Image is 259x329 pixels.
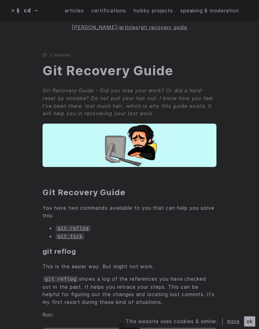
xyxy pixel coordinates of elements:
[227,318,240,324] a: more
[43,124,216,167] img: Git Recovery Guide
[119,24,139,30] a: articles
[43,187,216,198] h2: Git Recovery Guide
[11,7,15,15] span: >
[11,6,43,15] a: > $ cd ~
[126,318,223,325] div: This website uses cookies & similar.
[43,204,216,219] p: You have two commands available to you that can help you solve this:
[55,233,85,239] a: git fsck
[72,24,117,30] a: [PERSON_NAME]
[56,225,91,231] code: git reflog
[141,24,187,30] a: git recovery guide
[55,225,91,231] a: git reflog
[134,7,173,15] a: hobby projects
[43,53,216,57] p: 3 minutes
[43,311,216,319] p: Run:
[43,263,216,270] p: This is the easier way. But might not work.
[244,316,255,327] div: ok
[43,87,216,117] div: Git Recovery Guide - Did you lose your work? Or did a hard-reset by mistake? Do not pull your hai...
[65,7,84,15] a: articles
[180,7,239,15] a: speaking & moderation
[56,233,84,239] code: git fsck
[91,7,126,15] a: certifications
[43,63,173,78] a: Git Recovery Guide
[43,275,216,306] p: shows a log of the references you have checked out in the past. It helps you retrace your steps. ...
[43,276,78,282] code: git reflog
[43,247,216,256] h3: git reflog
[16,6,39,15] span: $ cd ~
